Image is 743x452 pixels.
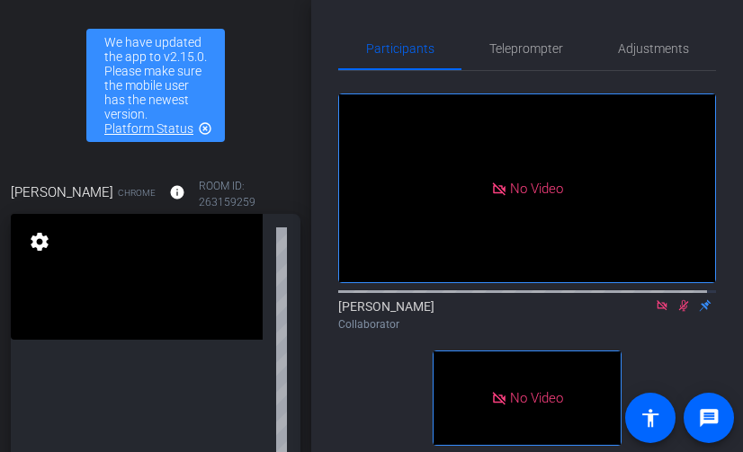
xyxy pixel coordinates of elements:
[489,42,563,55] span: Teleprompter
[510,180,563,196] span: No Video
[104,121,193,136] a: Platform Status
[11,182,113,202] span: [PERSON_NAME]
[198,121,212,136] mat-icon: highlight_off
[366,42,434,55] span: Participants
[169,184,185,200] mat-icon: info
[510,390,563,406] span: No Video
[338,316,716,332] div: Collaborator
[86,29,225,142] div: We have updated the app to v2.15.0. Please make sure the mobile user has the newest version.
[698,407,720,429] mat-icon: message
[640,407,661,429] mat-icon: accessibility
[199,178,282,210] div: ROOM ID: 263159259
[338,297,716,332] div: [PERSON_NAME]
[27,231,52,253] mat-icon: settings
[118,186,156,199] span: Chrome
[618,42,689,55] span: Adjustments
